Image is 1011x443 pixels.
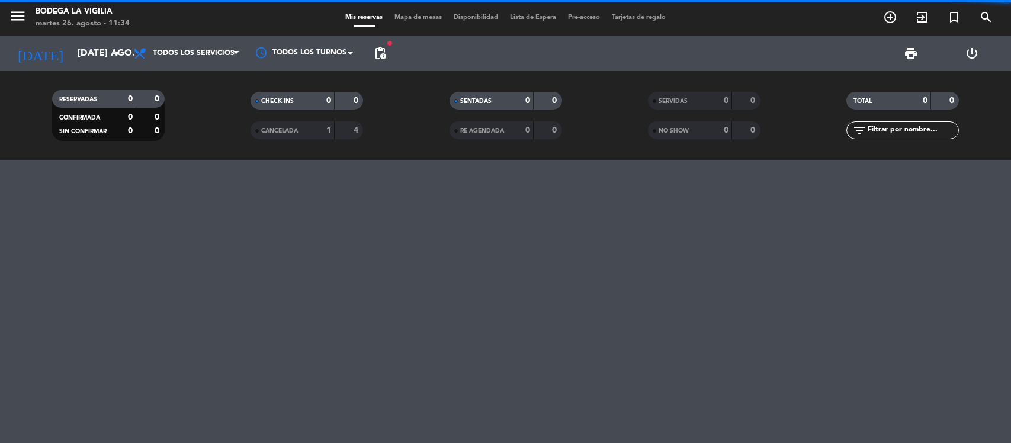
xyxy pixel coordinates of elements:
[659,128,689,134] span: NO SHOW
[915,10,929,24] i: exit_to_app
[128,95,133,103] strong: 0
[326,126,331,134] strong: 1
[853,98,872,104] span: TOTAL
[153,49,235,57] span: Todos los servicios
[552,97,559,105] strong: 0
[750,126,758,134] strong: 0
[965,46,979,60] i: power_settings_new
[354,97,361,105] strong: 0
[525,97,530,105] strong: 0
[326,97,331,105] strong: 0
[155,113,162,121] strong: 0
[947,10,961,24] i: turned_in_not
[606,14,672,21] span: Tarjetas de regalo
[949,97,957,105] strong: 0
[852,123,866,137] i: filter_list
[724,126,728,134] strong: 0
[460,98,492,104] span: SENTADAS
[59,115,100,121] span: CONFIRMADA
[261,128,298,134] span: CANCELADA
[659,98,688,104] span: SERVIDAS
[9,40,72,66] i: [DATE]
[866,124,958,137] input: Filtrar por nombre...
[883,10,897,24] i: add_circle_outline
[386,40,393,47] span: fiber_manual_record
[9,7,27,29] button: menu
[941,36,1002,71] div: LOG OUT
[128,113,133,121] strong: 0
[389,14,448,21] span: Mapa de mesas
[552,126,559,134] strong: 0
[504,14,562,21] span: Lista de Espera
[9,7,27,25] i: menu
[923,97,927,105] strong: 0
[354,126,361,134] strong: 4
[750,97,758,105] strong: 0
[261,98,294,104] span: CHECK INS
[339,14,389,21] span: Mis reservas
[448,14,504,21] span: Disponibilidad
[128,127,133,135] strong: 0
[59,97,97,102] span: RESERVADAS
[525,126,530,134] strong: 0
[36,6,130,18] div: Bodega La Vigilia
[904,46,918,60] span: print
[110,46,124,60] i: arrow_drop_down
[155,95,162,103] strong: 0
[724,97,728,105] strong: 0
[979,10,993,24] i: search
[36,18,130,30] div: martes 26. agosto - 11:34
[460,128,504,134] span: RE AGENDADA
[562,14,606,21] span: Pre-acceso
[155,127,162,135] strong: 0
[59,129,107,134] span: SIN CONFIRMAR
[373,46,387,60] span: pending_actions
